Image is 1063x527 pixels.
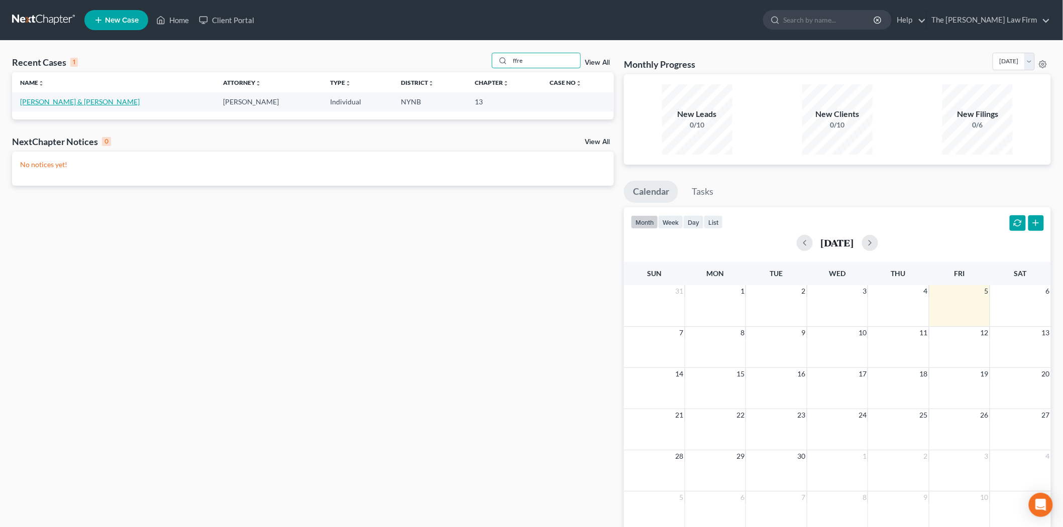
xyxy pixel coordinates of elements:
button: list [704,215,723,229]
i: unfold_more [503,80,509,86]
a: Calendar [624,181,678,203]
input: Search by name... [510,53,580,68]
div: NextChapter Notices [12,136,111,148]
span: 14 [675,368,685,380]
td: [PERSON_NAME] [215,92,323,111]
span: Thu [891,269,906,278]
span: 28 [675,450,685,462]
span: 2 [923,450,929,462]
div: 0/10 [802,120,873,130]
a: View All [585,139,610,146]
div: 0/6 [942,120,1013,130]
span: 9 [923,491,929,503]
span: 8 [862,491,868,503]
i: unfold_more [255,80,261,86]
div: 0/10 [662,120,732,130]
span: 5 [984,285,990,297]
span: 7 [679,327,685,339]
a: Help [892,11,926,29]
span: 11 [919,327,929,339]
span: 23 [797,409,807,421]
span: 21 [675,409,685,421]
span: Tue [770,269,783,278]
i: unfold_more [38,80,44,86]
i: unfold_more [576,80,582,86]
span: 1 [739,285,746,297]
span: 1 [862,450,868,462]
div: Open Intercom Messenger [1029,493,1053,517]
span: 13 [1041,327,1051,339]
td: 13 [467,92,542,111]
button: week [658,215,683,229]
span: 4 [923,285,929,297]
div: Recent Cases [12,56,78,68]
span: 19 [980,368,990,380]
a: Chapterunfold_more [475,79,509,86]
span: 26 [980,409,990,421]
input: Search by name... [783,11,875,29]
span: 29 [735,450,746,462]
span: 18 [919,368,929,380]
span: Wed [829,269,845,278]
span: 3 [984,450,990,462]
span: 9 [801,327,807,339]
p: No notices yet! [20,160,606,170]
a: Home [151,11,194,29]
a: View All [585,59,610,66]
span: 10 [980,491,990,503]
span: 15 [735,368,746,380]
span: 7 [801,491,807,503]
span: 6 [739,491,746,503]
span: 24 [858,409,868,421]
span: 5 [679,491,685,503]
span: 31 [675,285,685,297]
a: Client Portal [194,11,259,29]
span: 17 [858,368,868,380]
button: month [631,215,658,229]
h2: [DATE] [821,237,854,248]
a: [PERSON_NAME] & [PERSON_NAME] [20,97,140,106]
span: Mon [707,269,724,278]
span: 11 [1041,491,1051,503]
div: New Leads [662,108,732,120]
a: Nameunfold_more [20,79,44,86]
span: 27 [1041,409,1051,421]
i: unfold_more [346,80,352,86]
span: New Case [105,17,139,24]
a: Typeunfold_more [331,79,352,86]
span: 10 [858,327,868,339]
div: New Clients [802,108,873,120]
button: day [683,215,704,229]
span: 4 [1045,450,1051,462]
span: 30 [797,450,807,462]
span: 12 [980,327,990,339]
div: New Filings [942,108,1013,120]
a: Tasks [683,181,722,203]
span: 6 [1045,285,1051,297]
a: Attorneyunfold_more [223,79,261,86]
a: Case Nounfold_more [550,79,582,86]
span: 3 [862,285,868,297]
span: 22 [735,409,746,421]
i: unfold_more [428,80,434,86]
span: 16 [797,368,807,380]
div: 0 [102,137,111,146]
span: Sun [647,269,662,278]
td: NYNB [393,92,467,111]
span: 20 [1041,368,1051,380]
a: The [PERSON_NAME] Law Firm [927,11,1050,29]
span: 2 [801,285,807,297]
span: 8 [739,327,746,339]
a: Districtunfold_more [401,79,434,86]
span: 25 [919,409,929,421]
div: 1 [70,58,78,67]
span: Fri [954,269,965,278]
td: Individual [323,92,393,111]
h3: Monthly Progress [624,58,695,70]
span: Sat [1014,269,1027,278]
